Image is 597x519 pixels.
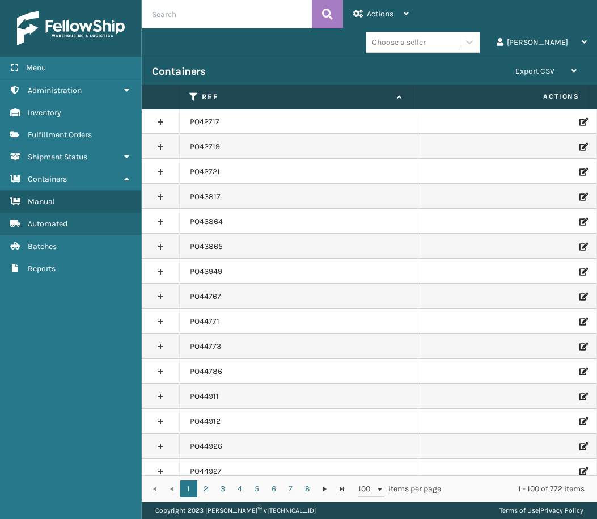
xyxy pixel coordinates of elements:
img: logo [17,11,125,45]
a: PO44926 [190,441,222,452]
a: PO43864 [190,216,223,227]
a: PO44927 [190,466,222,477]
a: Terms of Use [499,507,539,514]
span: Inventory [28,108,61,117]
p: Copyright 2023 [PERSON_NAME]™ v [TECHNICAL_ID] [155,502,316,519]
a: 5 [248,480,265,497]
a: Privacy Policy [540,507,583,514]
a: PO44767 [190,291,221,302]
a: PO42719 [190,141,220,153]
div: 1 - 100 of 772 items [457,483,585,495]
label: Ref [202,92,391,102]
span: Reports [28,264,56,273]
a: PO44786 [190,366,222,377]
span: 100 [358,483,375,495]
a: PO43865 [190,241,223,252]
a: PO44912 [190,416,221,427]
div: | [499,502,583,519]
i: Edit [579,393,586,400]
i: Edit [579,467,586,475]
i: Edit [579,143,586,151]
i: Edit [579,168,586,176]
a: Go to the last page [333,480,350,497]
span: Administration [28,86,82,95]
i: Edit [579,318,586,326]
h3: Containers [152,65,205,78]
span: Automated [28,219,67,229]
a: Go to the next page [316,480,333,497]
a: 3 [214,480,231,497]
a: PO43949 [190,266,222,277]
i: Edit [579,193,586,201]
i: Edit [579,417,586,425]
span: Go to the last page [337,484,346,493]
span: Fulfillment Orders [28,130,92,140]
a: 8 [299,480,316,497]
span: Actions [417,87,586,106]
div: Choose a seller [372,36,426,48]
i: Edit [579,293,586,301]
span: Batches [28,242,57,251]
i: Edit [579,442,586,450]
a: PO43817 [190,191,221,202]
span: Go to the next page [320,484,329,493]
span: Actions [367,9,393,19]
i: Edit [579,243,586,251]
a: 1 [180,480,197,497]
a: PO44911 [190,391,219,402]
i: Edit [579,218,586,226]
a: 2 [197,480,214,497]
i: Edit [579,268,586,276]
span: Containers [28,174,67,184]
i: Edit [579,368,586,375]
span: Shipment Status [28,152,87,162]
i: Edit [579,118,586,126]
a: PO44773 [190,341,221,352]
a: 7 [282,480,299,497]
a: PO44771 [190,316,219,327]
div: [PERSON_NAME] [497,28,587,57]
i: Edit [579,343,586,351]
span: Export CSV [515,66,554,76]
a: 6 [265,480,282,497]
a: PO42717 [190,116,219,128]
a: 4 [231,480,248,497]
span: Manual [28,197,55,206]
span: items per page [358,480,441,497]
a: PO42721 [190,166,220,178]
span: Menu [26,63,46,73]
